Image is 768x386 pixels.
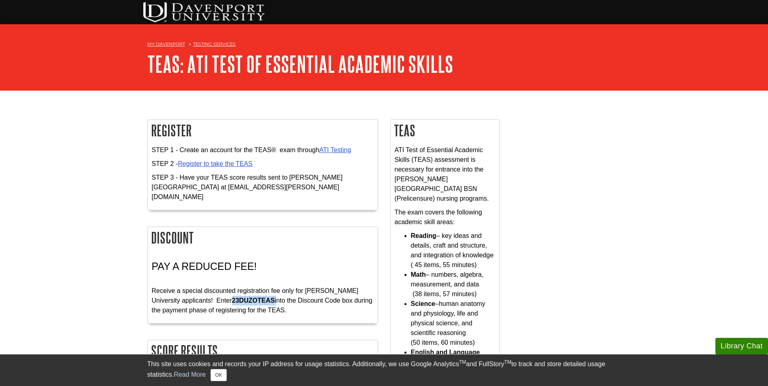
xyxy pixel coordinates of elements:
[504,359,511,365] sup: TM
[211,369,226,381] button: Close
[411,231,495,270] li: – key ideas and details, craft and structure, and integration of knowledge ( 45 items, 55 minutes)
[411,299,495,348] li: –human anatomy and physiology, life and physical science, and scientific reasoning (50 items, 60 ...
[178,160,253,167] a: Register to take the TEAS
[147,39,621,52] nav: breadcrumb
[411,300,435,307] strong: Science
[395,145,495,204] p: ATI Test of Essential Academic Skills (TEAS) assessment is necessary for entrance into the [PERSO...
[715,338,768,354] button: Library Chat
[147,359,621,381] div: This site uses cookies and records your IP address for usage statistics. Additionally, we use Goo...
[147,51,453,76] a: TEAS: ATI Test of Essential Academic Skills
[459,359,466,365] sup: TM
[391,120,499,141] h2: TEAS
[152,145,374,155] p: STEP 1 - Create an account for the TEAS® exam through
[174,371,206,378] a: Read More
[152,159,374,169] p: STEP 2 -
[148,340,378,362] h2: Score Results
[147,41,185,48] a: My Davenport
[143,2,265,22] img: DU Testing Services
[319,146,351,153] a: ATI Testing
[411,349,480,365] strong: English and Language Usage
[152,276,374,315] p: Receive a special discounted registration fee only for [PERSON_NAME] University applicants! Enter...
[395,208,495,227] p: The exam covers the following academic skill areas:
[152,173,374,202] p: STEP 3 - Have your TEAS score results sent to [PERSON_NAME][GEOGRAPHIC_DATA] at [EMAIL_ADDRESS][P...
[193,41,236,47] a: Testing Services
[411,270,495,299] li: – numbers, algebra, measurement, and data (38 items, 57 minutes)
[411,271,426,278] strong: Math
[152,261,374,272] h3: PAY A REDUCED FEE!
[148,120,378,141] h2: Register
[411,232,436,239] strong: Reading
[232,297,275,304] strong: 23DUZOTEAS
[148,227,378,248] h2: Discount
